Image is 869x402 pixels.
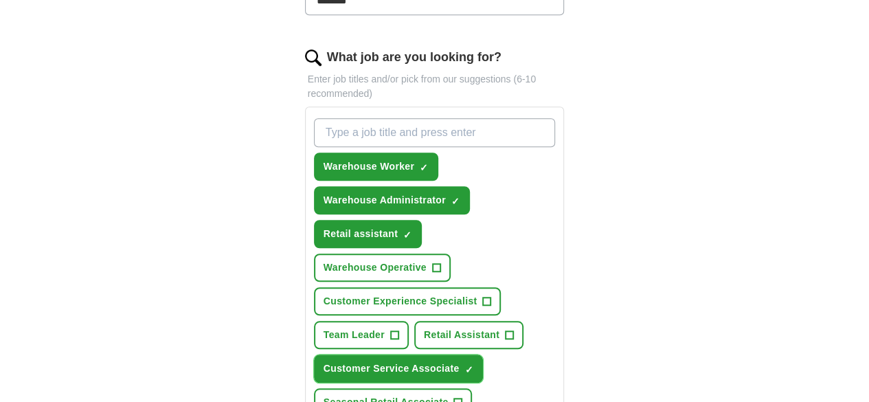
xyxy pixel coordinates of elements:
[314,321,409,349] button: Team Leader
[424,328,499,342] span: Retail Assistant
[314,153,438,181] button: Warehouse Worker✓
[314,118,556,147] input: Type a job title and press enter
[314,254,451,282] button: Warehouse Operative
[314,287,501,315] button: Customer Experience Specialist
[403,230,411,241] span: ✓
[451,196,460,207] span: ✓
[324,227,398,241] span: Retail assistant
[464,364,473,375] span: ✓
[305,49,321,66] img: search.png
[420,162,428,173] span: ✓
[314,355,484,383] button: Customer Service Associate✓
[324,328,385,342] span: Team Leader
[324,193,446,208] span: Warehouse Administrator
[324,159,414,174] span: Warehouse Worker
[414,321,523,349] button: Retail Assistant
[324,294,477,309] span: Customer Experience Specialist
[327,48,501,67] label: What job are you looking for?
[324,361,460,376] span: Customer Service Associate
[324,260,427,275] span: Warehouse Operative
[314,186,470,214] button: Warehouse Administrator✓
[314,220,422,248] button: Retail assistant✓
[305,72,565,101] p: Enter job titles and/or pick from our suggestions (6-10 recommended)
